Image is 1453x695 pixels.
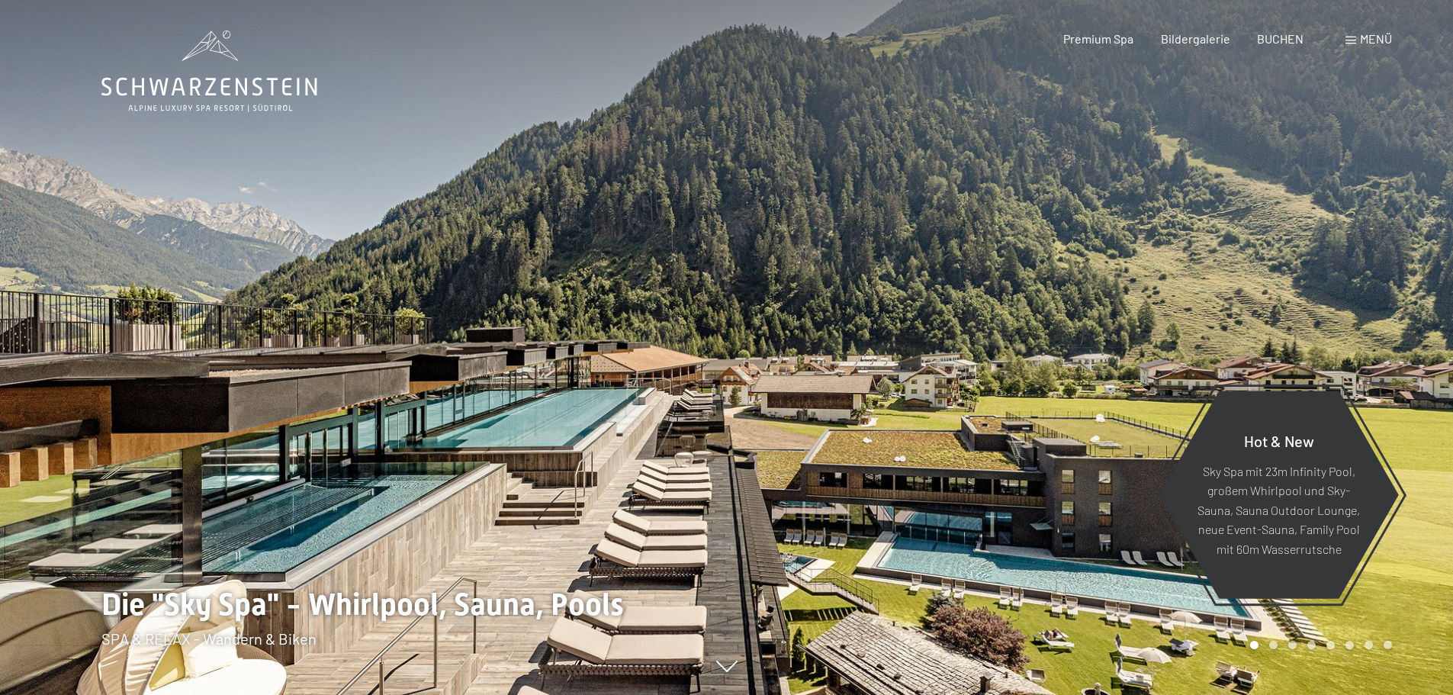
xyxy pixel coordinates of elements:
span: Hot & New [1244,431,1314,449]
span: Menü [1360,31,1392,46]
a: BUCHEN [1257,31,1304,46]
div: Carousel Pagination [1245,641,1392,649]
div: Carousel Page 5 [1326,641,1335,649]
a: Bildergalerie [1161,31,1230,46]
div: Carousel Page 7 [1365,641,1373,649]
div: Carousel Page 2 [1269,641,1278,649]
div: Carousel Page 4 [1307,641,1316,649]
a: Premium Spa [1063,31,1133,46]
p: Sky Spa mit 23m Infinity Pool, großem Whirlpool und Sky-Sauna, Sauna Outdoor Lounge, neue Event-S... [1196,461,1361,558]
div: Carousel Page 1 (Current Slide) [1250,641,1259,649]
div: Carousel Page 8 [1384,641,1392,649]
div: Carousel Page 3 [1288,641,1297,649]
div: Carousel Page 6 [1345,641,1354,649]
a: Hot & New Sky Spa mit 23m Infinity Pool, großem Whirlpool und Sky-Sauna, Sauna Outdoor Lounge, ne... [1158,390,1400,600]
